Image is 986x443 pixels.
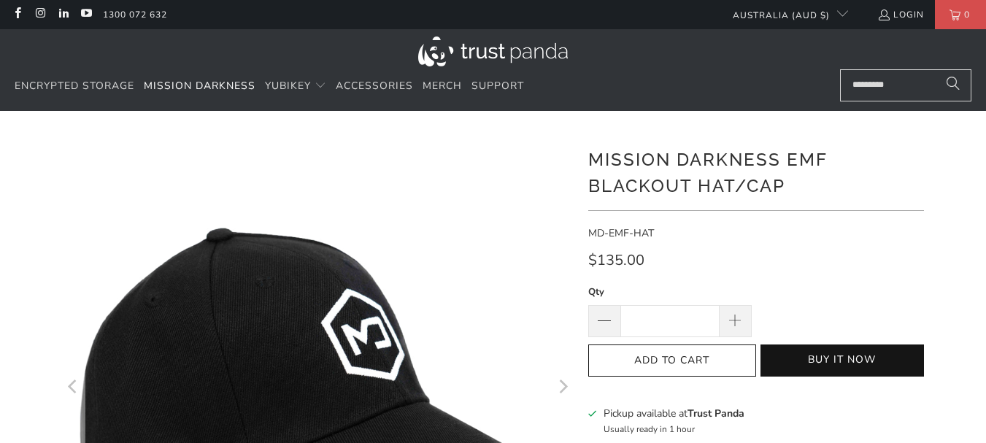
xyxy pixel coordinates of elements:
[336,69,413,104] a: Accessories
[265,79,311,93] span: YubiKey
[588,144,924,199] h1: Mission Darkness EMF Blackout Hat/Cap
[935,69,971,101] button: Search
[423,69,462,104] a: Merch
[423,79,462,93] span: Merch
[471,79,524,93] span: Support
[588,284,752,300] label: Qty
[877,7,924,23] a: Login
[80,9,92,20] a: Trust Panda Australia on YouTube
[760,344,924,377] button: Buy it now
[144,69,255,104] a: Mission Darkness
[840,69,971,101] input: Search...
[57,9,69,20] a: Trust Panda Australia on LinkedIn
[604,423,695,435] small: Usually ready in 1 hour
[588,344,756,377] button: Add to Cart
[588,250,644,270] span: $135.00
[144,79,255,93] span: Mission Darkness
[15,79,134,93] span: Encrypted Storage
[265,69,326,104] summary: YubiKey
[687,407,744,420] b: Trust Panda
[418,36,568,66] img: Trust Panda Australia
[588,226,654,240] span: MD-EMF-HAT
[471,69,524,104] a: Support
[604,406,744,421] h3: Pickup available at
[15,69,134,104] a: Encrypted Storage
[11,9,23,20] a: Trust Panda Australia on Facebook
[336,79,413,93] span: Accessories
[103,7,167,23] a: 1300 072 632
[15,69,524,104] nav: Translation missing: en.navigation.header.main_nav
[34,9,46,20] a: Trust Panda Australia on Instagram
[604,355,741,367] span: Add to Cart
